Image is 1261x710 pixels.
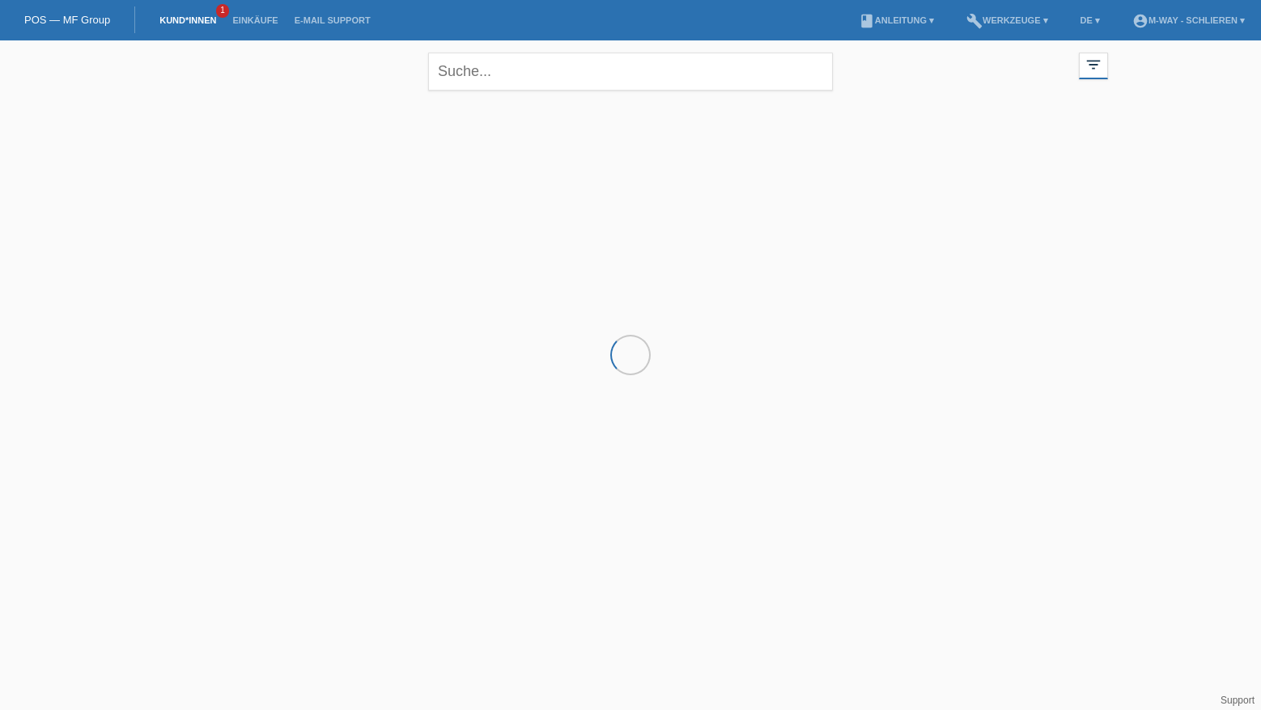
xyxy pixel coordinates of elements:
[151,15,224,25] a: Kund*innen
[958,15,1056,25] a: buildWerkzeuge ▾
[216,4,229,18] span: 1
[859,13,875,29] i: book
[1072,15,1108,25] a: DE ▾
[24,14,110,26] a: POS — MF Group
[1124,15,1253,25] a: account_circlem-way - Schlieren ▾
[1132,13,1148,29] i: account_circle
[1221,695,1255,706] a: Support
[1085,56,1102,74] i: filter_list
[851,15,942,25] a: bookAnleitung ▾
[287,15,379,25] a: E-Mail Support
[966,13,983,29] i: build
[428,53,833,91] input: Suche...
[224,15,286,25] a: Einkäufe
